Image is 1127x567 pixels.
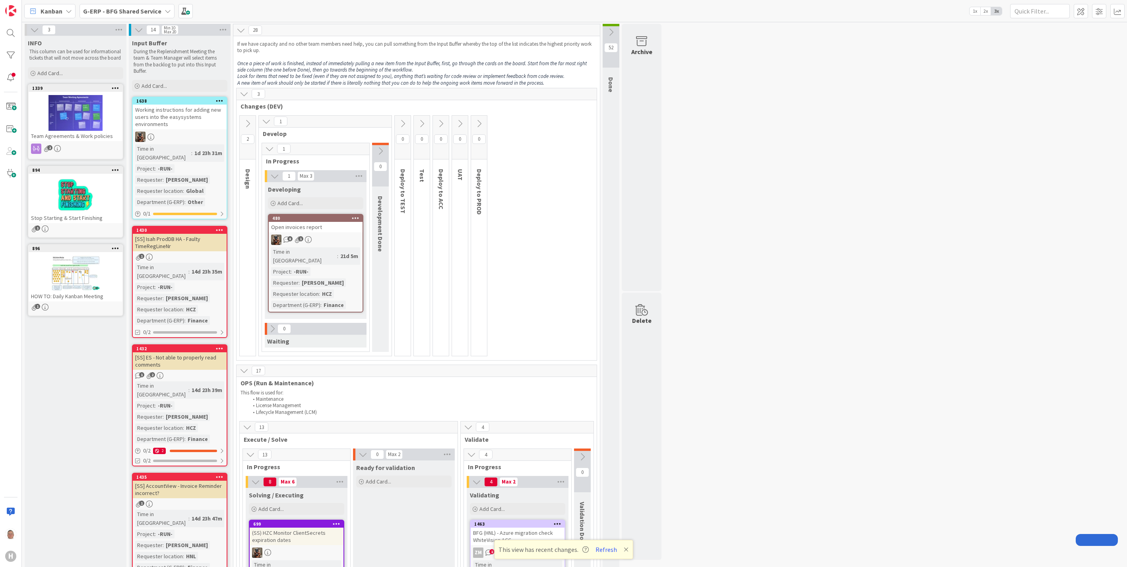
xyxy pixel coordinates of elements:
[132,97,227,219] a: 1638Working instructions for adding new users into the easysystems environmentsVKTime in [GEOGRAP...
[268,214,363,313] a: 480Open invoices reportVKTime in [GEOGRAPHIC_DATA]:21d 5mProject:-RUN-Requester:[PERSON_NAME]Requ...
[5,5,16,16] img: Visit kanbanzone.com
[250,528,343,545] div: (SS) HZC Monitor ClientSecrets expiration dates
[489,549,495,554] span: 1
[188,267,190,276] span: :
[418,169,426,182] span: Test
[5,551,16,562] div: H
[143,447,151,455] span: 0 / 2
[37,70,63,77] span: Add Card...
[374,162,387,171] span: 0
[136,346,227,351] div: 1432
[143,210,151,218] span: 0 / 1
[415,134,429,144] span: 0
[274,117,287,126] span: 1
[156,530,175,538] div: -RUN-
[471,548,564,558] div: ZM
[266,157,359,165] span: In Progress
[237,60,588,73] em: Once a piece of work is finished, instead of immediately pulling a new item from the Input Buffer...
[272,216,363,221] div: 480
[28,244,123,316] a: 896HOW TO: Daily Kanban Meeting
[135,530,155,538] div: Project
[146,25,160,35] span: 14
[337,252,338,260] span: :
[263,477,277,487] span: 8
[155,401,156,410] span: :
[132,344,227,466] a: 1432[SS] ES - Not able to properly read commentsTime in [GEOGRAPHIC_DATA]:14d 23h 39mProject:-RUN...
[29,245,122,252] div: 896
[338,252,360,260] div: 21d 5m
[135,552,183,561] div: Requester location
[277,144,291,153] span: 1
[396,134,409,144] span: 0
[133,474,227,481] div: 1435
[163,412,164,421] span: :
[281,480,295,484] div: Max 6
[475,169,483,215] span: Deploy to PROD
[258,450,272,459] span: 13
[133,227,227,234] div: 1430
[472,134,486,144] span: 0
[271,247,337,265] div: Time in [GEOGRAPHIC_DATA]
[163,175,164,184] span: :
[139,372,144,377] span: 1
[135,283,155,291] div: Project
[135,435,184,443] div: Department (G-ERP)
[269,215,363,222] div: 480
[250,520,343,528] div: 699
[241,379,587,387] span: OPS (Run & Maintenance)
[134,49,226,74] p: During the Replenishment Meeting the team & Team Manager will select items from the backlog to pu...
[320,289,334,298] div: HCZ
[35,225,40,231] span: 1
[41,6,62,16] span: Kanban
[247,463,340,471] span: In Progress
[190,514,224,523] div: 14d 23h 47m
[132,39,167,47] span: Input Buffer
[156,283,175,291] div: -RUN-
[267,337,289,345] span: Waiting
[991,7,1002,15] span: 3x
[465,435,584,443] span: Validate
[253,521,343,527] div: 699
[190,386,224,394] div: 14d 23h 39m
[29,49,122,62] p: This column can be used for informational tickets that will not move across the board
[156,401,175,410] div: -RUN-
[135,316,184,325] div: Department (G-ERP)
[135,198,184,206] div: Department (G-ERP)
[292,267,310,276] div: -RUN-
[42,25,56,35] span: 3
[271,278,299,287] div: Requester
[155,283,156,291] span: :
[32,246,122,251] div: 896
[252,89,265,99] span: 3
[250,520,343,545] div: 699(SS) HZC Monitor ClientSecrets expiration dates
[133,209,227,219] div: 0/1
[135,132,145,142] img: VK
[484,477,498,487] span: 4
[29,291,122,301] div: HOW TO: Daily Kanban Meeting
[135,175,163,184] div: Requester
[269,222,363,232] div: Open invoices report
[271,289,319,298] div: Requester location
[241,390,593,396] p: This flow is used for:
[471,520,564,528] div: 1463
[32,85,122,91] div: 1339
[29,85,122,141] div: 1339Team Agreements & Work policies
[28,166,123,238] a: 894Stop Starting & Start Finishing
[607,77,615,92] span: Done
[184,186,206,195] div: Global
[322,301,346,309] div: Finance
[298,236,303,241] span: 1
[164,30,176,34] div: Max 20
[135,412,163,421] div: Requester
[133,345,227,370] div: 1432[SS] ES - Not able to properly read comments
[244,169,252,189] span: Design
[155,164,156,173] span: :
[980,7,991,15] span: 2x
[183,186,184,195] span: :
[269,215,363,232] div: 480Open invoices report
[184,316,186,325] span: :
[186,435,210,443] div: Finance
[388,452,400,456] div: Max 2
[252,548,262,558] img: VK
[133,132,227,142] div: VK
